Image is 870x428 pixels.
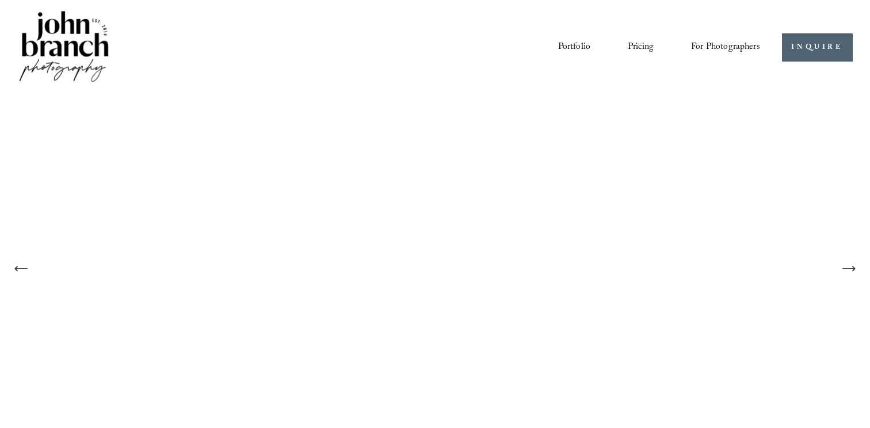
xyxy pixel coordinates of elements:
[17,9,110,86] img: John Branch IV Photography
[558,37,590,57] a: Portfolio
[836,256,861,281] button: Next Slide
[9,256,34,281] button: Previous Slide
[628,37,654,57] a: Pricing
[691,39,760,56] span: For Photographers
[782,33,853,62] a: INQUIRE
[691,37,760,57] a: folder dropdown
